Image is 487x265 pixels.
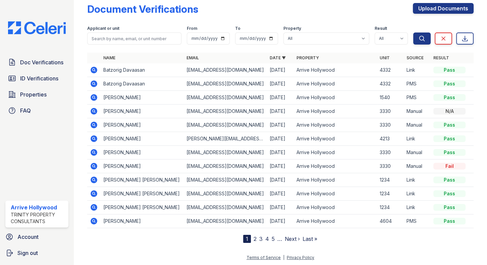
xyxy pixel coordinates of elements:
[101,91,184,105] td: [PERSON_NAME]
[283,26,301,31] label: Property
[433,177,466,183] div: Pass
[377,201,404,214] td: 1234
[267,187,294,201] td: [DATE]
[377,187,404,201] td: 1234
[294,201,377,214] td: Arrive Hollywood
[101,77,184,91] td: Batzorig Davaasan
[294,159,377,173] td: Arrive Hollywood
[283,255,284,260] div: |
[3,21,71,34] img: CE_Logo_Blue-a8612792a0a2168367f1c8372b55b34899dd931a85d93a1a3d3e32e68fde9ad4.png
[433,80,466,87] div: Pass
[184,91,267,105] td: [EMAIL_ADDRESS][DOMAIN_NAME]
[3,230,71,244] a: Account
[294,187,377,201] td: Arrive Hollywood
[5,56,68,69] a: Doc Verifications
[377,173,404,187] td: 1234
[101,159,184,173] td: [PERSON_NAME]
[404,77,431,91] td: PMS
[235,26,240,31] label: To
[404,132,431,146] td: Link
[184,118,267,132] td: [EMAIL_ADDRESS][DOMAIN_NAME]
[5,104,68,117] a: FAQ
[101,105,184,118] td: [PERSON_NAME]
[303,236,317,242] a: Last »
[377,159,404,173] td: 3330
[404,63,431,77] td: Link
[267,201,294,214] td: [DATE]
[404,173,431,187] td: Link
[294,118,377,132] td: Arrive Hollywood
[5,72,68,85] a: ID Verifications
[377,214,404,228] td: 4604
[184,146,267,159] td: [EMAIL_ADDRESS][DOMAIN_NAME]
[377,146,404,159] td: 3330
[17,233,39,241] span: Account
[294,173,377,187] td: Arrive Hollywood
[5,88,68,101] a: Properties
[267,132,294,146] td: [DATE]
[267,63,294,77] td: [DATE]
[11,203,66,211] div: Arrive Hollywood
[285,236,300,242] a: Next ›
[101,187,184,201] td: [PERSON_NAME] [PERSON_NAME]
[433,122,466,128] div: Pass
[294,77,377,91] td: Arrive Hollywood
[433,163,466,170] div: Fail
[101,173,184,187] td: [PERSON_NAME] [PERSON_NAME]
[433,67,466,73] div: Pass
[294,146,377,159] td: Arrive Hollywood
[267,77,294,91] td: [DATE]
[184,132,267,146] td: [PERSON_NAME][EMAIL_ADDRESS][PERSON_NAME][DOMAIN_NAME]
[17,249,38,257] span: Sign out
[20,107,31,115] span: FAQ
[265,236,269,242] a: 4
[407,55,424,60] a: Source
[375,26,387,31] label: Result
[101,201,184,214] td: [PERSON_NAME] [PERSON_NAME]
[287,255,314,260] a: Privacy Policy
[87,3,198,15] div: Document Verifications
[377,105,404,118] td: 3330
[433,94,466,101] div: Pass
[404,201,431,214] td: Link
[377,132,404,146] td: 4213
[433,190,466,197] div: Pass
[184,173,267,187] td: [EMAIL_ADDRESS][DOMAIN_NAME]
[404,187,431,201] td: Link
[101,146,184,159] td: [PERSON_NAME]
[259,236,263,242] a: 3
[433,108,466,115] div: N/A
[294,214,377,228] td: Arrive Hollywood
[3,246,71,260] a: Sign out
[377,63,404,77] td: 4332
[296,55,319,60] a: Property
[267,173,294,187] td: [DATE]
[294,132,377,146] td: Arrive Hollywood
[267,214,294,228] td: [DATE]
[187,26,197,31] label: From
[184,201,267,214] td: [EMAIL_ADDRESS][DOMAIN_NAME]
[377,118,404,132] td: 3330
[377,91,404,105] td: 1540
[184,77,267,91] td: [EMAIL_ADDRESS][DOMAIN_NAME]
[186,55,199,60] a: Email
[380,55,390,60] a: Unit
[254,236,257,242] a: 2
[404,105,431,118] td: Manual
[267,91,294,105] td: [DATE]
[20,90,47,98] span: Properties
[294,105,377,118] td: Arrive Hollywood
[270,55,286,60] a: Date ▼
[404,91,431,105] td: PMS
[433,204,466,211] div: Pass
[267,146,294,159] td: [DATE]
[101,118,184,132] td: [PERSON_NAME]
[20,74,58,82] span: ID Verifications
[184,187,267,201] td: [EMAIL_ADDRESS][DOMAIN_NAME]
[277,235,282,243] span: …
[404,146,431,159] td: Manual
[101,132,184,146] td: [PERSON_NAME]
[272,236,275,242] a: 5
[101,214,184,228] td: [PERSON_NAME]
